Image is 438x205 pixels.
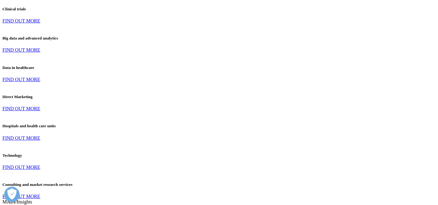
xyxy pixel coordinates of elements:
button: Open Preferences [4,187,19,202]
a: FIND OUT MORE [2,194,40,199]
font: MAIN [2,199,16,204]
a: FIND OUT MORE [2,77,40,82]
a: FIND OUT MORE [2,47,40,53]
font: Technology [2,153,22,158]
font: Clinical trials [2,7,26,11]
a: FIND OUT MORE [2,165,40,170]
font: Insights [17,199,32,204]
font: Direct Marketing [2,94,33,99]
a: FIND OUT MORE [2,18,40,23]
font: Hospitals and health care units [2,124,56,128]
font: Consulting and market research services [2,182,72,187]
a: FIND OUT MORE [2,106,40,111]
font: Data in healthcare [2,65,34,70]
font: Big data and advanced analytics [2,36,58,40]
a: FIND OUT MORE [2,135,40,141]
